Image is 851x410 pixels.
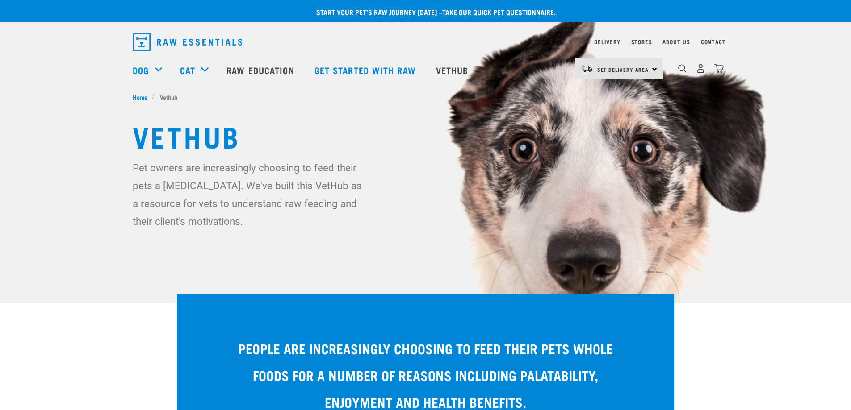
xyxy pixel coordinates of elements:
[133,63,149,77] a: Dog
[714,64,724,73] img: home-icon@2x.png
[594,40,620,43] a: Delivery
[126,29,726,54] nav: dropdown navigation
[597,68,649,71] span: Set Delivery Area
[631,40,652,43] a: Stores
[133,92,719,102] nav: breadcrumbs
[701,40,726,43] a: Contact
[133,159,367,230] p: Pet owners are increasingly choosing to feed their pets a [MEDICAL_DATA]. We've built this VetHub...
[306,52,427,88] a: Get started with Raw
[133,92,147,102] span: Home
[427,52,480,88] a: Vethub
[133,33,242,51] img: Raw Essentials Logo
[133,120,719,152] h1: Vethub
[180,63,195,77] a: Cat
[678,64,687,73] img: home-icon-1@2x.png
[442,10,556,14] a: take our quick pet questionnaire.
[581,65,593,73] img: van-moving.png
[133,92,152,102] a: Home
[218,52,305,88] a: Raw Education
[662,40,690,43] a: About Us
[696,64,705,73] img: user.png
